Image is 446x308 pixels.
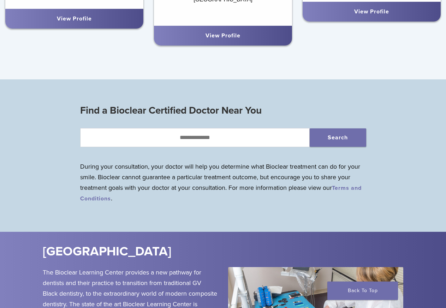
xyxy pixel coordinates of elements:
a: Back To Top [327,282,398,300]
a: View Profile [354,8,389,15]
a: View Profile [206,32,240,39]
button: Search [310,128,366,147]
a: View Profile [57,15,92,22]
a: Terms and Conditions [80,185,362,202]
p: During your consultation, your doctor will help you determine what Bioclear treatment can do for ... [80,161,366,204]
h3: Find a Bioclear Certified Doctor Near You [80,102,366,119]
h2: [GEOGRAPHIC_DATA] [43,243,260,260]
